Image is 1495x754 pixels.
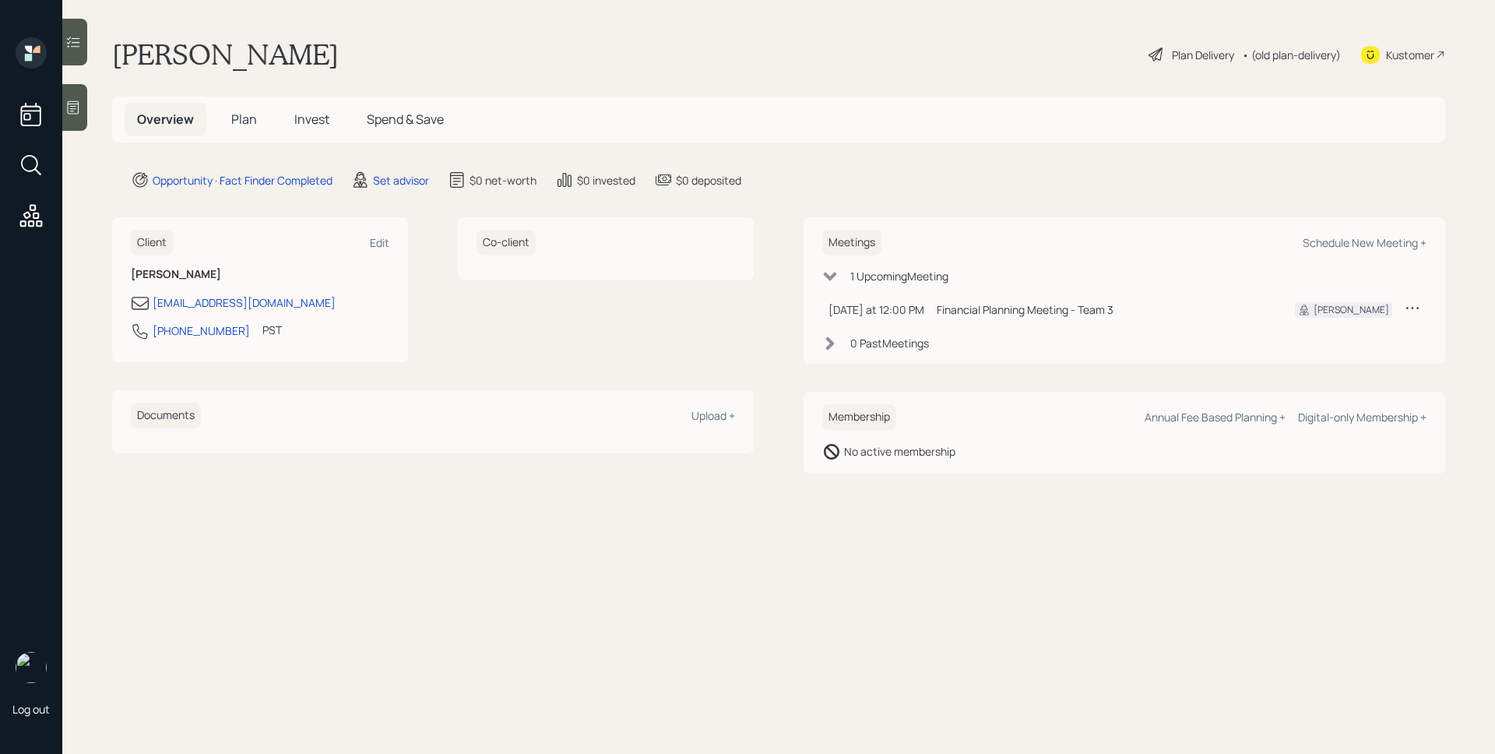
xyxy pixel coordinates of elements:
div: PST [262,322,282,338]
div: $0 deposited [676,172,741,188]
img: james-distasi-headshot.png [16,652,47,683]
div: [EMAIL_ADDRESS][DOMAIN_NAME] [153,294,336,311]
span: Spend & Save [367,111,444,128]
div: Digital-only Membership + [1298,410,1426,425]
div: Edit [370,235,389,250]
div: Upload + [691,408,735,423]
div: [PHONE_NUMBER] [153,322,250,339]
div: Schedule New Meeting + [1303,235,1426,250]
h6: Membership [822,404,896,430]
div: [PERSON_NAME] [1314,303,1389,317]
span: Invest [294,111,329,128]
h6: Meetings [822,230,881,255]
div: Log out [12,702,50,717]
div: • (old plan-delivery) [1242,47,1341,63]
h6: [PERSON_NAME] [131,268,389,281]
div: Opportunity · Fact Finder Completed [153,172,332,188]
span: Plan [231,111,257,128]
div: Set advisor [373,172,429,188]
div: Plan Delivery [1172,47,1234,63]
div: 0 Past Meeting s [850,335,929,351]
div: $0 invested [577,172,635,188]
div: [DATE] at 12:00 PM [828,301,924,318]
div: Annual Fee Based Planning + [1145,410,1286,425]
h6: Client [131,230,173,255]
div: $0 net-worth [470,172,536,188]
h6: Documents [131,403,201,428]
div: Financial Planning Meeting - Team 3 [937,301,1270,318]
span: Overview [137,111,194,128]
div: No active membership [844,443,955,460]
div: 1 Upcoming Meeting [850,268,948,284]
div: Kustomer [1386,47,1434,63]
h1: [PERSON_NAME] [112,37,339,72]
h6: Co-client [477,230,536,255]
